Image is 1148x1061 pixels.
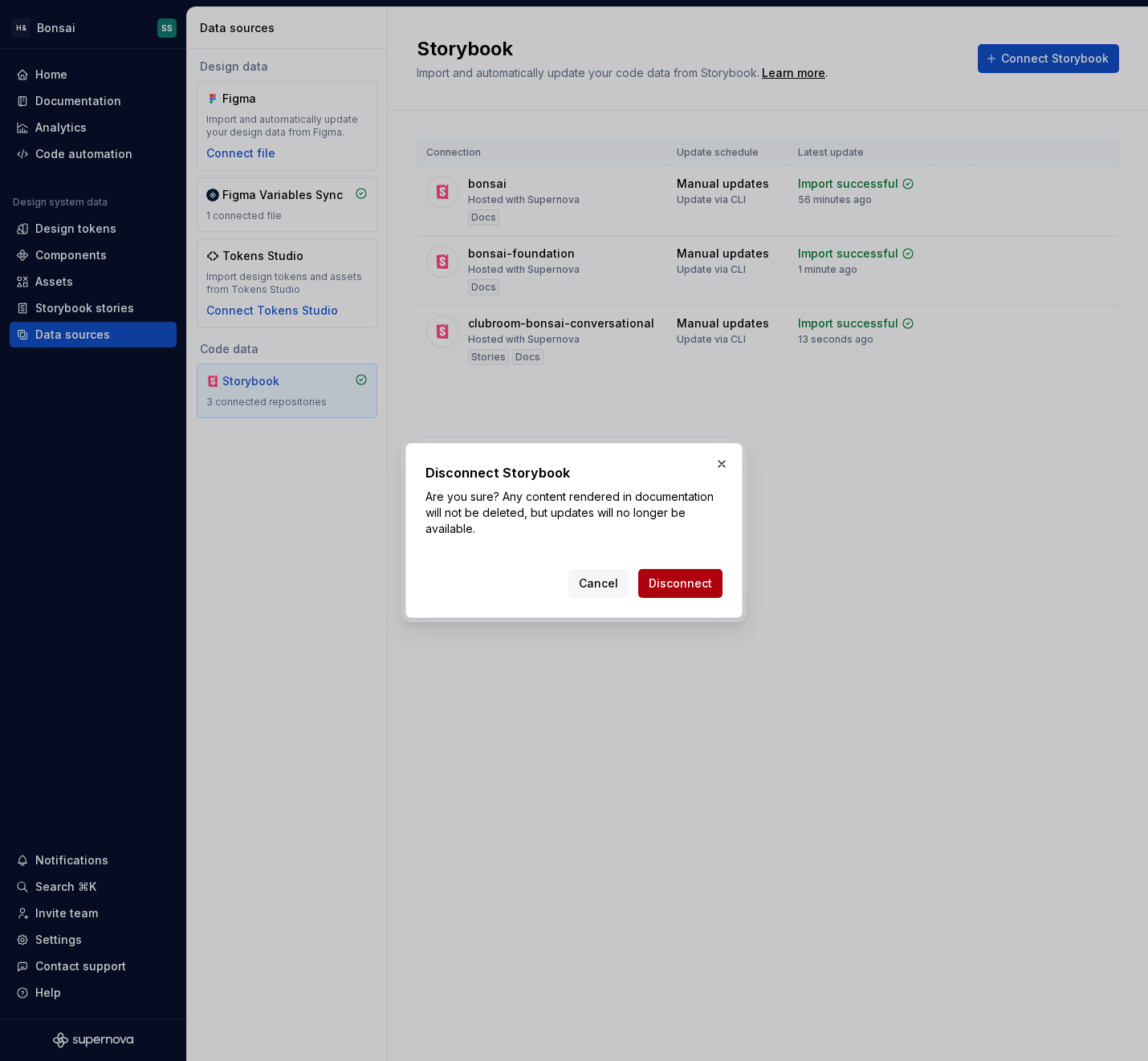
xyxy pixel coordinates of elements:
span: Cancel [579,575,618,591]
button: Disconnect [638,569,723,598]
h2: Disconnect Storybook [425,463,723,482]
button: Cancel [568,569,629,598]
span: Disconnect [649,575,712,591]
p: Are you sure? Any content rendered in documentation will not be deleted, but updates will no long... [425,489,723,537]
